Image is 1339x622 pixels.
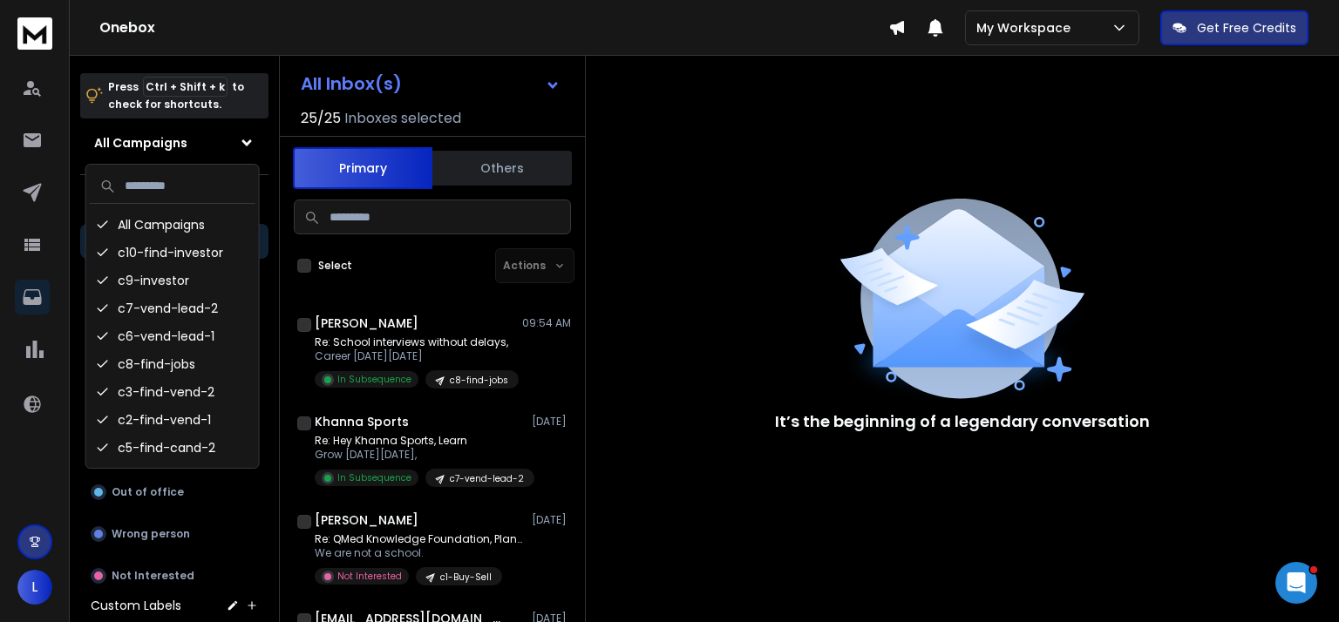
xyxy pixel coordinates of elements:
div: c2-find-vend-1 [90,406,255,434]
p: Grow [DATE][DATE], [315,448,524,462]
button: Others [432,149,572,187]
div: All Campaigns [90,211,255,239]
div: c7-vend-lead-2 [90,294,255,322]
h1: [PERSON_NAME] [315,314,418,332]
p: c1-Buy-Sell [440,571,492,584]
p: It’s the beginning of a legendary conversation [775,409,1150,434]
div: c4-find-cand-1 [90,462,255,490]
p: [DATE] [532,415,571,429]
span: L [17,570,52,605]
span: Ctrl + Shift + k [143,77,228,97]
p: Wrong person [112,527,190,541]
p: Re: QMed Knowledge Foundation, Planning [315,532,524,546]
p: We are not a school. [315,546,524,560]
p: Not Interested [337,570,402,583]
p: In Subsequence [337,373,411,386]
h3: Filters [80,189,268,213]
p: Press to check for shortcuts. [108,78,244,113]
p: Career [DATE][DATE] [315,349,519,363]
h1: Khanna Sports [315,413,409,430]
p: c8-find-jobs [450,374,508,387]
p: Out of office [112,485,184,499]
p: Get Free Credits [1197,19,1296,37]
iframe: Intercom live chat [1275,562,1317,604]
h3: Custom Labels [91,597,181,614]
div: c9-investor [90,267,255,294]
p: My Workspace [976,19,1077,37]
p: Re: Hey Khanna Sports, Learn [315,434,524,448]
p: c7-vend-lead-2 [450,472,524,485]
div: c3-find-vend-2 [90,378,255,406]
h1: [PERSON_NAME] [315,511,418,529]
img: logo [17,17,52,50]
button: Primary [293,147,432,189]
p: 09:54 AM [522,316,571,330]
div: c5-find-cand-2 [90,434,255,462]
div: c10-find-investor [90,239,255,267]
h1: All Inbox(s) [301,75,402,92]
p: [DATE] [532,513,571,527]
h1: All Campaigns [94,134,187,152]
div: c6-vend-lead-1 [90,322,255,350]
p: In Subsequence [337,471,411,484]
div: c8-find-jobs [90,350,255,378]
label: Select [318,259,352,273]
p: Re: School interviews without delays, [315,335,519,349]
h3: Inboxes selected [344,108,461,129]
h1: Onebox [99,17,888,38]
span: 25 / 25 [301,108,341,129]
p: Not Interested [112,569,194,583]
